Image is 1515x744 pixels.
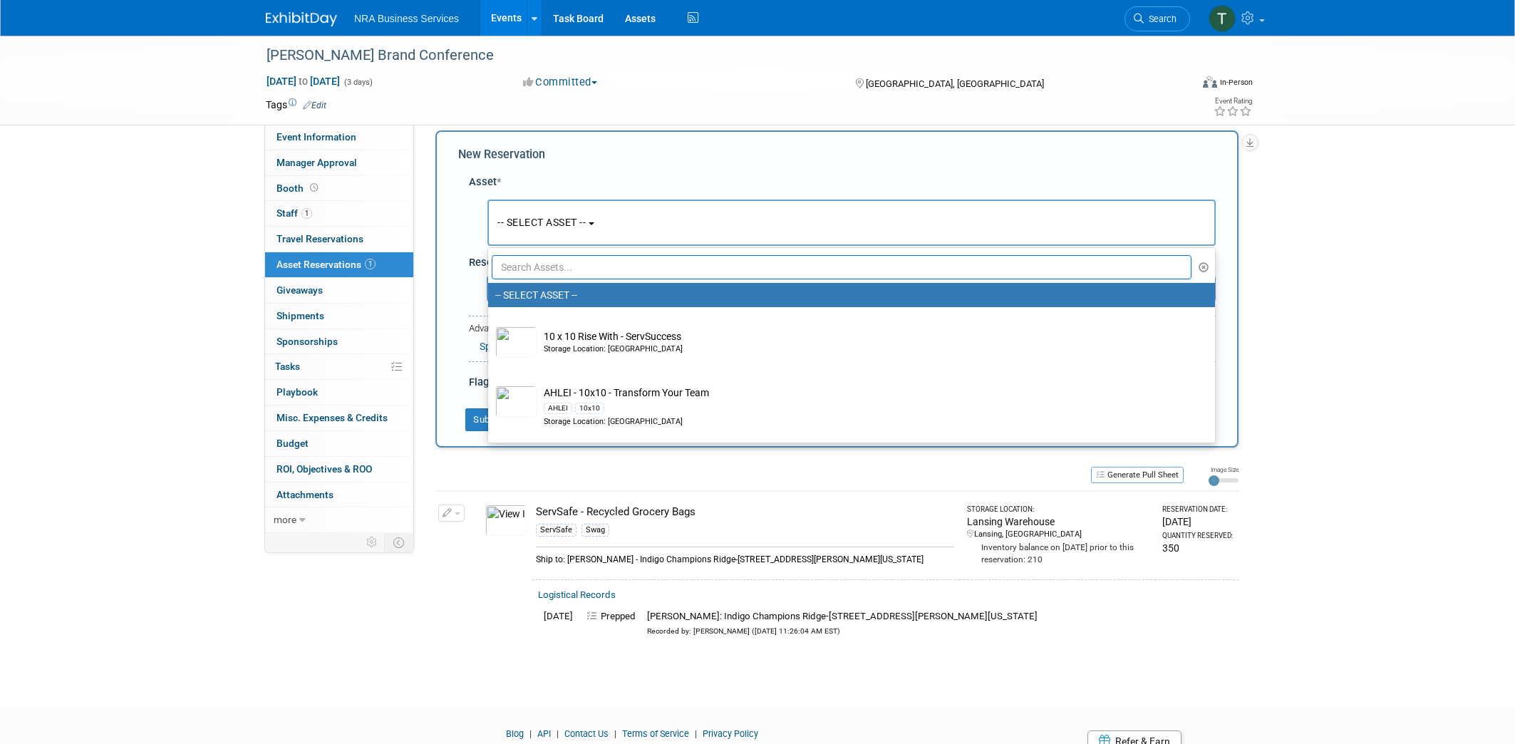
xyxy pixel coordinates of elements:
[485,505,527,536] img: View Images
[276,131,356,143] span: Event Information
[265,227,413,252] a: Travel Reservations
[564,728,609,739] a: Contact Us
[296,76,310,87] span: to
[1106,74,1253,95] div: Event Format
[265,329,413,354] a: Sponsorships
[526,728,535,739] span: |
[518,75,603,90] button: Committed
[276,463,372,475] span: ROI, Objectives & ROO
[465,408,512,431] button: Submit
[276,157,357,168] span: Manager Approval
[553,728,562,739] span: |
[497,217,586,228] span: -- SELECT ASSET --
[276,438,309,449] span: Budget
[276,336,338,347] span: Sponsorships
[265,482,413,507] a: Attachments
[1162,541,1233,555] div: 350
[469,175,1216,190] div: Asset
[967,540,1149,566] div: Inventory balance on [DATE] prior to this reservation: 210
[866,78,1044,89] span: [GEOGRAPHIC_DATA], [GEOGRAPHIC_DATA]
[360,533,385,552] td: Personalize Event Tab Strip
[967,529,1149,540] div: Lansing, [GEOGRAPHIC_DATA]
[691,728,700,739] span: |
[276,259,376,270] span: Asset Reservations
[647,624,1038,637] div: Recorded by: [PERSON_NAME] ([DATE] 11:26:04 AM EST)
[537,728,551,739] a: API
[480,341,637,352] a: Specify Shipping Logistics Category
[303,100,326,110] a: Edit
[265,405,413,430] a: Misc. Expenses & Credits
[537,326,1186,358] td: 10 x 10 Rise With - ServSuccess
[1144,14,1177,24] span: Search
[458,148,545,161] span: New Reservation
[1209,5,1236,32] img: Terry Gamal ElDin
[538,607,579,640] td: [DATE]
[622,728,689,739] a: Terms of Service
[495,286,1201,304] label: -- SELECT ASSET --
[307,182,321,193] span: Booth not reserved yet
[611,728,620,739] span: |
[487,200,1216,246] button: -- SELECT ASSET --
[266,12,337,26] img: ExhibitDay
[469,322,1216,336] div: Advanced Options
[365,259,376,269] span: 1
[265,431,413,456] a: Budget
[266,75,341,88] span: [DATE] [DATE]
[544,403,572,414] div: AHLEI
[1091,467,1184,483] button: Generate Pull Sheet
[967,515,1149,529] div: Lansing Warehouse
[265,252,413,277] a: Asset Reservations1
[276,182,321,194] span: Booth
[276,386,318,398] span: Playbook
[276,412,388,423] span: Misc. Expenses & Credits
[506,728,524,739] a: Blog
[1162,515,1233,529] div: [DATE]
[265,354,413,379] a: Tasks
[343,78,373,87] span: (3 days)
[265,457,413,482] a: ROI, Objectives & ROO
[469,255,1216,270] div: Reservation Notes
[262,43,1169,68] div: [PERSON_NAME] Brand Conference
[536,505,954,520] div: ServSafe - Recycled Grocery Bags
[265,201,413,226] a: Staff1
[265,507,413,532] a: more
[647,610,1038,624] div: [PERSON_NAME]: Indigo Champions Ridge-[STREET_ADDRESS][PERSON_NAME][US_STATE]
[265,380,413,405] a: Playbook
[276,489,333,500] span: Attachments
[537,386,1186,428] td: AHLEI - 10x10 - Transform Your Team
[575,403,604,414] div: 10x10
[1209,465,1239,474] div: Image Size
[581,524,609,537] div: Swag
[536,547,954,566] div: Ship to: [PERSON_NAME] - Indigo Champions Ridge-[STREET_ADDRESS][PERSON_NAME][US_STATE]
[301,208,312,219] span: 1
[1162,531,1233,541] div: Quantity Reserved:
[544,416,1186,428] div: Storage Location: [GEOGRAPHIC_DATA]
[265,125,413,150] a: Event Information
[265,278,413,303] a: Giveaways
[265,304,413,329] a: Shipments
[385,533,414,552] td: Toggle Event Tabs
[469,376,492,388] span: Flag:
[276,233,363,244] span: Travel Reservations
[1203,76,1217,88] img: Format-Inperson.png
[1124,6,1190,31] a: Search
[274,514,296,525] span: more
[1219,77,1253,88] div: In-Person
[265,150,413,175] a: Manager Approval
[265,176,413,201] a: Booth
[276,310,324,321] span: Shipments
[579,607,641,640] td: Prepped
[266,98,326,112] td: Tags
[354,13,459,24] span: NRA Business Services
[1214,98,1252,105] div: Event Rating
[703,728,758,739] a: Privacy Policy
[492,255,1191,279] input: Search Assets...
[967,505,1149,515] div: Storage Location:
[276,207,312,219] span: Staff
[1162,505,1233,515] div: Reservation Date:
[536,524,576,537] div: ServSafe
[275,361,300,372] span: Tasks
[544,343,1186,355] div: Storage Location: [GEOGRAPHIC_DATA]
[276,284,323,296] span: Giveaways
[538,589,616,600] a: Logistical Records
